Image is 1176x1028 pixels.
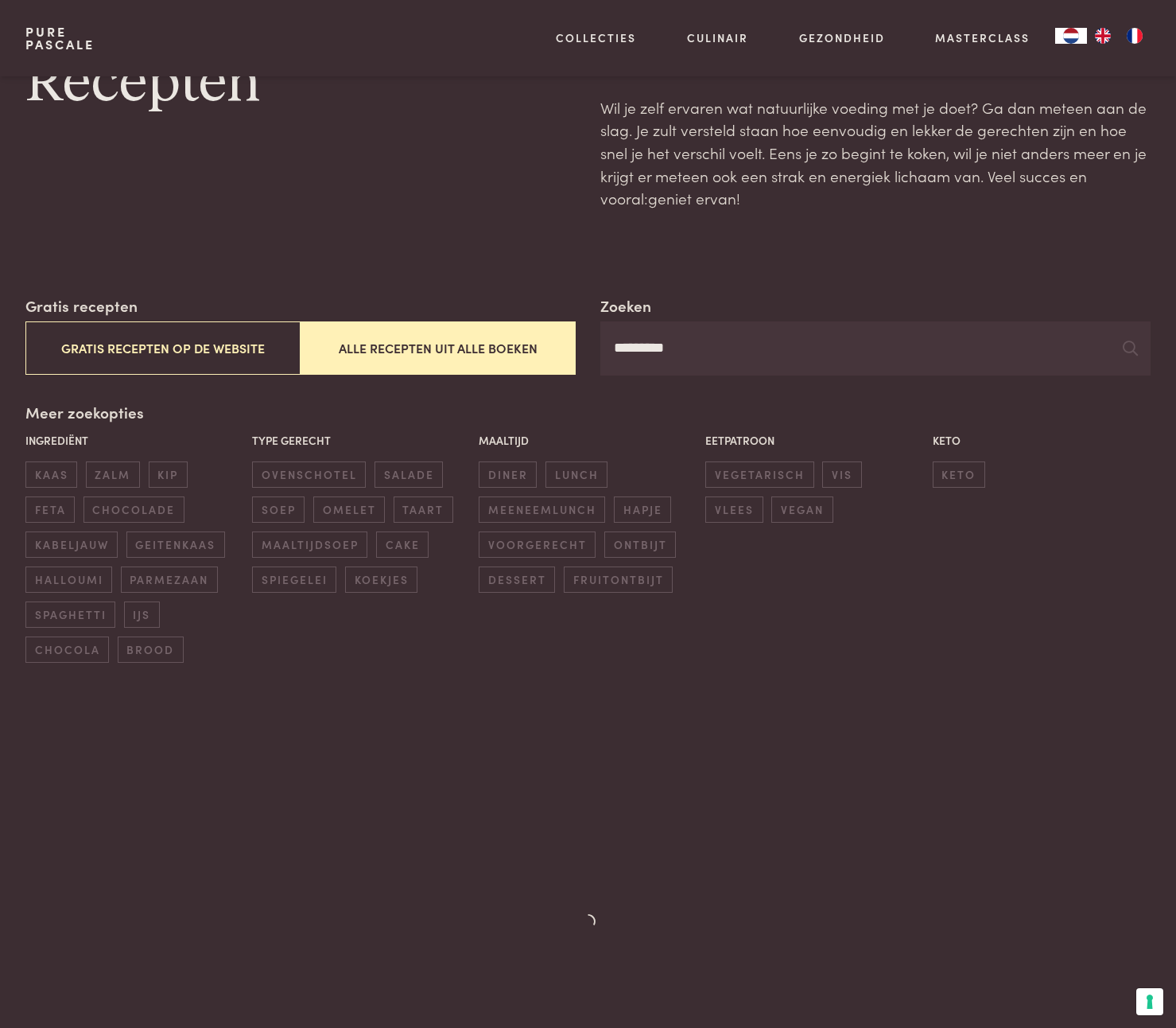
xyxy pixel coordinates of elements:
span: taart [394,496,453,523]
ul: Language list [1087,28,1151,44]
span: kabeljauw [25,532,118,558]
span: omelet [313,496,385,523]
span: vegan [771,496,833,523]
span: koekjes [345,567,417,593]
span: vegetarisch [705,461,813,488]
a: EN [1087,28,1119,44]
span: meeneemlunch [479,496,605,523]
p: Eetpatroon [705,432,924,449]
span: feta [25,496,75,523]
span: kaas [25,461,77,488]
p: Wil je zelf ervaren wat natuurlijke voeding met je doet? Ga dan meteen aan de slag. Je zult verst... [600,96,1151,210]
label: Zoeken [600,294,651,317]
span: geitenkaas [126,532,225,558]
span: zalm [86,461,140,488]
button: Uw voorkeuren voor toestemming voor trackingtechnologieën [1136,988,1163,1015]
span: spiegelei [252,567,336,593]
span: brood [118,637,184,663]
span: kip [149,461,188,488]
span: parmezaan [121,567,218,593]
h1: Recepten [25,48,576,119]
p: Maaltijd [479,432,697,449]
label: Gratis recepten [25,294,138,317]
a: FR [1119,28,1151,44]
span: hapje [614,496,671,523]
span: vlees [705,496,763,523]
span: keto [933,461,985,488]
p: Keto [933,432,1151,449]
span: fruitontbijt [564,567,673,593]
span: dessert [479,567,555,593]
span: halloumi [25,567,112,593]
a: NL [1055,28,1087,44]
span: chocolade [83,496,184,523]
a: Culinair [687,29,748,46]
span: ijs [124,602,160,628]
aside: Language selected: Nederlands [1055,28,1151,44]
div: Language [1055,28,1087,44]
span: diner [479,461,537,488]
span: lunch [545,461,607,488]
span: vis [822,461,861,488]
a: Masterclass [935,29,1030,46]
span: voorgerecht [479,532,596,558]
span: cake [376,532,429,558]
span: ontbijt [604,532,676,558]
button: Gratis recepten op de website [25,321,301,375]
span: soep [252,496,305,523]
a: Gezondheid [799,29,885,46]
a: PurePascale [25,25,95,51]
button: Alle recepten uit alle boeken [301,321,576,375]
p: Ingrediënt [25,432,244,449]
span: ovenschotel [252,461,366,488]
span: spaghetti [25,602,115,628]
p: Type gerecht [252,432,471,449]
a: Collecties [556,29,636,46]
span: salade [375,461,443,488]
span: maaltijdsoep [252,532,367,558]
span: chocola [25,637,109,663]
